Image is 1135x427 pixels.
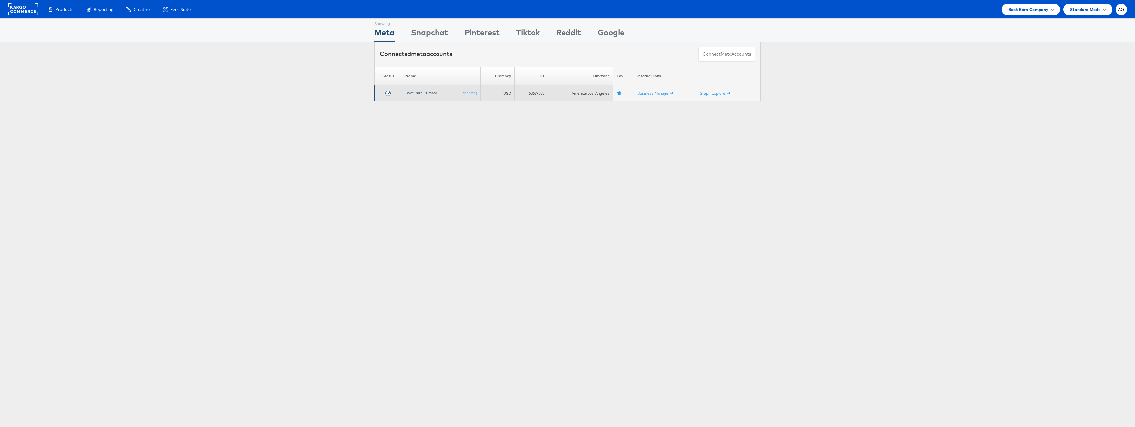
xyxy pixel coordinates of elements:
th: ID [514,67,548,85]
a: (rename) [462,90,477,96]
th: Name [402,67,481,85]
div: Snapchat [411,27,448,42]
div: Google [598,27,624,42]
div: Reddit [556,27,581,42]
span: Feed Suite [170,6,191,13]
button: ConnectmetaAccounts [698,47,755,62]
span: Boot Barn Company [1008,6,1049,13]
span: meta [721,51,731,57]
span: Reporting [94,6,113,13]
div: Meta [374,27,395,42]
th: Timezone [548,67,613,85]
div: Showing [374,19,395,27]
td: 68627388 [514,85,548,101]
div: Pinterest [465,27,500,42]
th: Status [375,67,402,85]
div: Connected accounts [380,50,452,58]
span: AG [1118,7,1125,12]
span: Standard Mode [1070,6,1101,13]
div: Tiktok [516,27,540,42]
th: Currency [481,67,514,85]
span: Creative [134,6,150,13]
a: Graph Explorer [700,91,730,96]
span: meta [411,50,426,58]
span: Products [55,6,73,13]
td: USD [481,85,514,101]
a: Boot Barn Primary [405,90,437,95]
td: America/Los_Angeles [548,85,613,101]
a: Business Manager [637,91,673,96]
